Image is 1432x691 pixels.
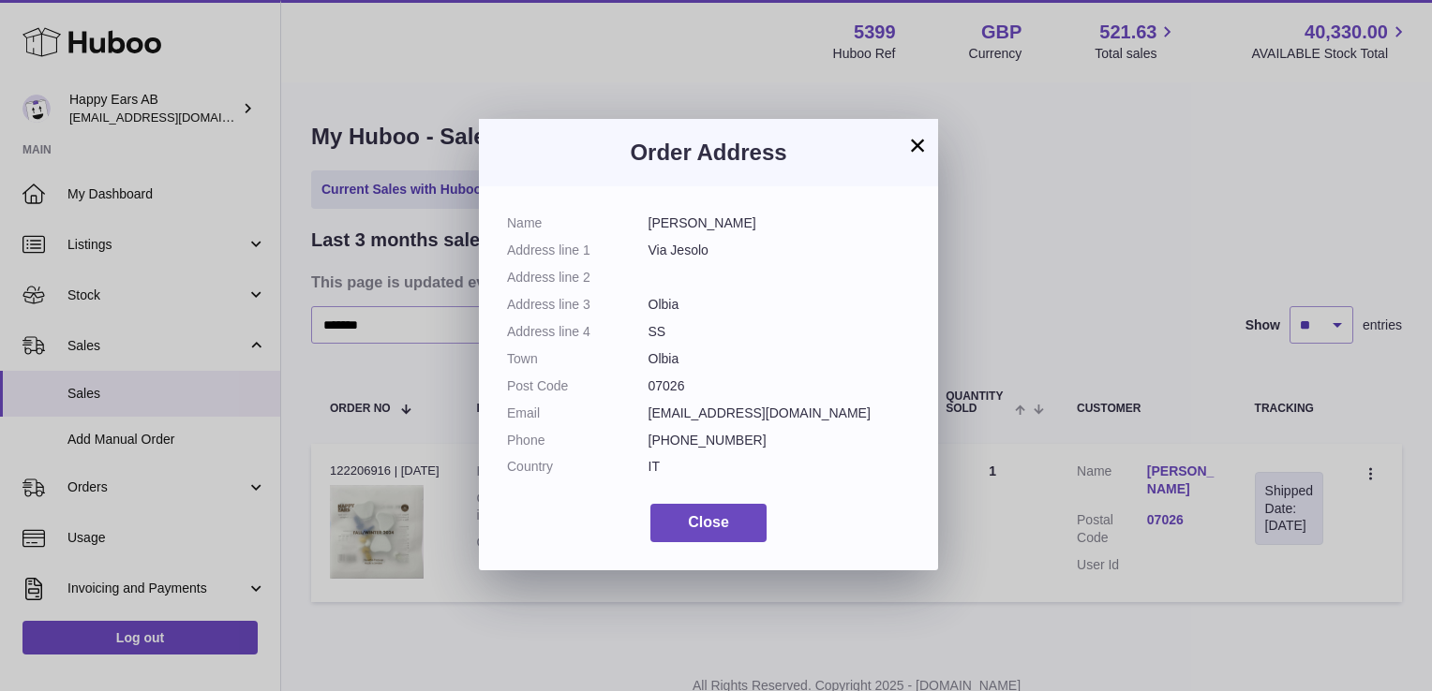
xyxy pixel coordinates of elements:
dd: [EMAIL_ADDRESS][DOMAIN_NAME] [649,404,911,422]
dd: SS [649,323,911,341]
dt: Address line 2 [507,269,649,287]
dt: Country [507,458,649,476]
dd: Olbia [649,350,911,368]
dd: Olbia [649,296,911,314]
dt: Address line 3 [507,296,649,314]
dt: Phone [507,432,649,449]
dt: Address line 1 [507,242,649,259]
dt: Town [507,350,649,368]
h3: Order Address [507,138,910,168]
button: × [906,134,929,156]
span: Close [688,514,729,530]
dt: Post Code [507,377,649,395]
dt: Name [507,214,649,232]
dt: Email [507,404,649,422]
dd: 07026 [649,377,911,395]
button: Close [650,504,767,542]
dd: [PERSON_NAME] [649,214,911,232]
dd: IT [649,458,911,476]
dd: Via Jesolo [649,242,911,259]
dt: Address line 4 [507,323,649,341]
dd: [PHONE_NUMBER] [649,432,911,449]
